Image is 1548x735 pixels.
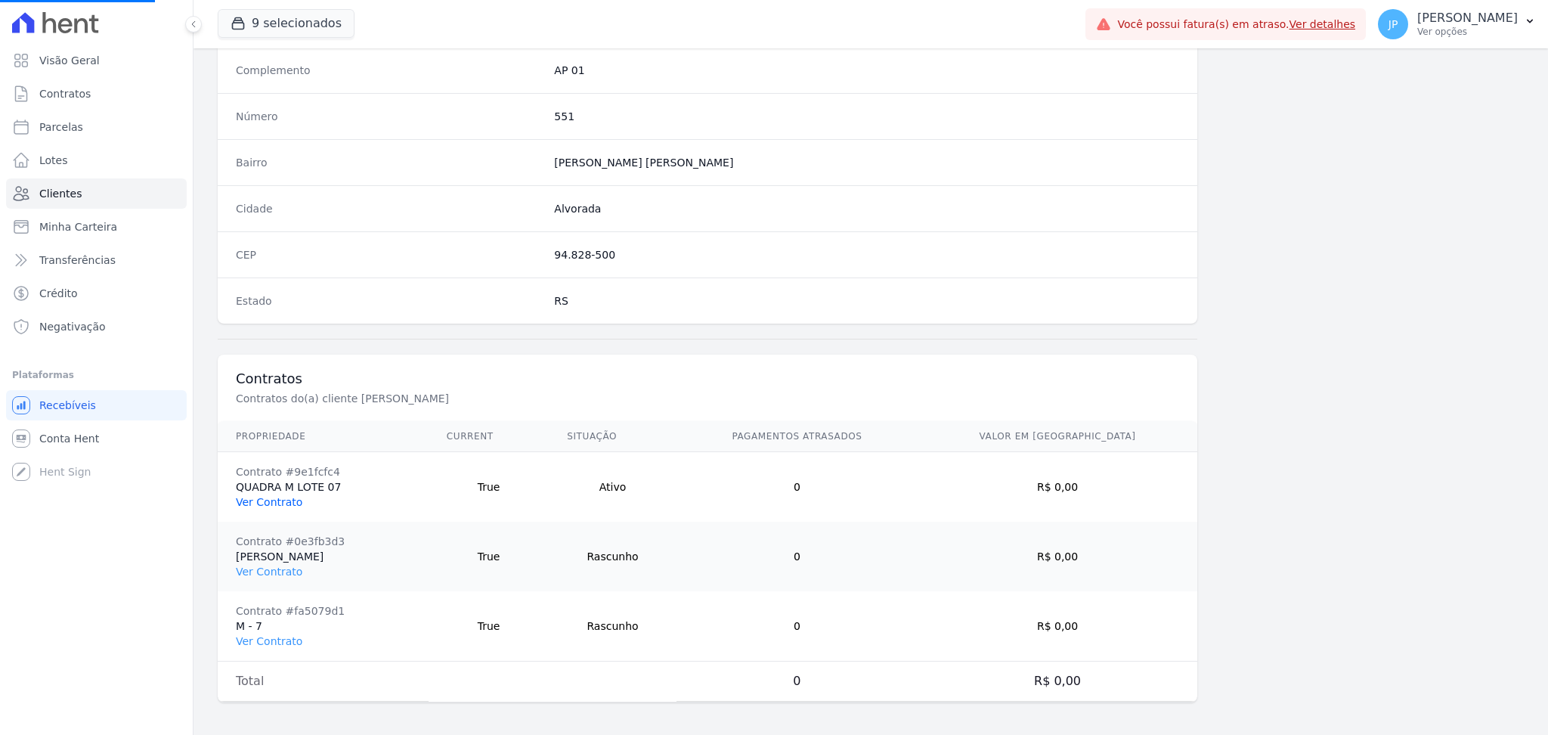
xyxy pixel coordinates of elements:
button: JP [PERSON_NAME] Ver opções [1366,3,1548,45]
a: Recebíveis [6,390,187,420]
dd: AP 01 [554,63,1179,78]
span: Conta Hent [39,431,99,446]
span: Parcelas [39,119,83,135]
td: True [429,452,549,523]
td: R$ 0,00 [918,591,1197,662]
a: Crédito [6,278,187,309]
dd: Alvorada [554,201,1179,216]
a: Negativação [6,312,187,342]
a: Contratos [6,79,187,109]
span: Lotes [39,153,68,168]
td: 0 [676,522,918,591]
h3: Contratos [236,370,1179,388]
td: QUADRA M LOTE 07 [218,452,429,523]
th: Situação [549,421,676,452]
div: Contrato #fa5079d1 [236,603,410,619]
td: 0 [676,452,918,523]
a: Visão Geral [6,45,187,76]
td: True [429,522,549,591]
th: Valor em [GEOGRAPHIC_DATA] [918,421,1197,452]
td: Ativo [549,452,676,523]
td: Total [218,662,429,702]
td: 0 [676,591,918,662]
a: Transferências [6,245,187,275]
dd: [PERSON_NAME] [PERSON_NAME] [554,155,1179,170]
div: Plataformas [12,366,181,384]
span: Recebíveis [39,398,96,413]
dt: Bairro [236,155,542,170]
dt: Cidade [236,201,542,216]
a: Conta Hent [6,423,187,454]
td: True [429,591,549,662]
td: [PERSON_NAME] [218,522,429,591]
span: JP [1389,19,1398,29]
td: 0 [676,662,918,702]
a: Ver Contrato [236,496,302,508]
a: Ver Contrato [236,566,302,578]
dt: Estado [236,293,542,309]
p: [PERSON_NAME] [1417,11,1518,26]
span: Crédito [39,286,78,301]
td: M - 7 [218,591,429,662]
a: Parcelas [6,112,187,142]
span: Negativação [39,319,106,334]
td: Rascunho [549,591,676,662]
dd: 551 [554,109,1179,124]
a: Ver detalhes [1289,18,1356,30]
a: Ver Contrato [236,635,302,647]
span: Você possui fatura(s) em atraso. [1117,17,1355,33]
span: Minha Carteira [39,219,117,234]
td: R$ 0,00 [918,452,1197,523]
dd: RS [554,293,1179,309]
dd: 94.828-500 [554,247,1179,262]
td: R$ 0,00 [918,522,1197,591]
dt: Complemento [236,63,542,78]
span: Clientes [39,186,82,201]
div: Contrato #0e3fb3d3 [236,534,410,549]
p: Ver opções [1417,26,1518,38]
p: Contratos do(a) cliente [PERSON_NAME] [236,391,744,406]
span: Transferências [39,253,116,268]
th: Current [429,421,549,452]
td: Rascunho [549,522,676,591]
a: Minha Carteira [6,212,187,242]
span: Visão Geral [39,53,100,68]
th: Pagamentos Atrasados [676,421,918,452]
dt: CEP [236,247,542,262]
div: Contrato #9e1fcfc4 [236,464,410,479]
dt: Número [236,109,542,124]
button: 9 selecionados [218,9,354,38]
a: Lotes [6,145,187,175]
td: R$ 0,00 [918,662,1197,702]
a: Clientes [6,178,187,209]
th: Propriedade [218,421,429,452]
span: Contratos [39,86,91,101]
